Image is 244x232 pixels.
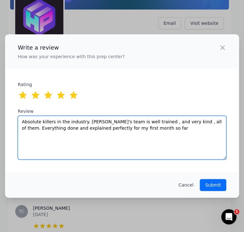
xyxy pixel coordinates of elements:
[200,179,226,191] button: Submit
[221,209,236,224] iframe: Intercom live chat
[18,81,48,88] label: Rating
[178,182,193,188] button: Cancel
[18,108,226,114] label: Review
[205,182,221,188] p: Submit
[18,116,226,160] textarea: Absolute killers in the industry. [PERSON_NAME]'s team is well trained , and very kind , all of t...
[234,209,239,214] span: 1
[18,53,125,60] p: How was your experience with this prep center?
[18,43,125,52] h2: Write a review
